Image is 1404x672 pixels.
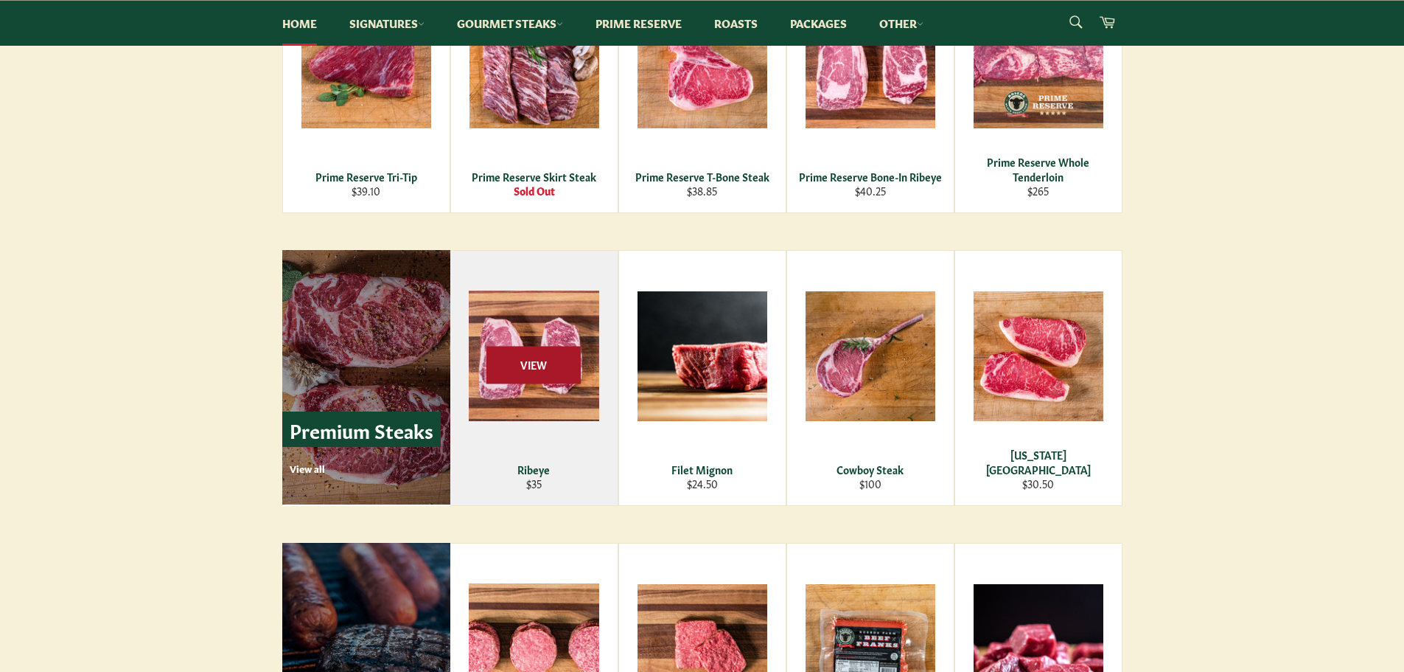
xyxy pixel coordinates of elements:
div: Sold Out [460,184,608,198]
div: Prime Reserve Tri-Tip [292,170,440,184]
img: Cowboy Steak [806,291,935,421]
div: Ribeye [459,463,608,477]
a: Home [268,1,332,46]
p: Premium Steaks [282,412,441,448]
div: $265 [964,184,1112,198]
div: $30.50 [964,477,1112,491]
div: Cowboy Steak [796,463,944,477]
a: Ribeye Ribeye $35 View [450,250,618,506]
a: Packages [775,1,862,46]
div: $100 [796,477,944,491]
div: Prime Reserve Whole Tenderloin [964,155,1112,184]
p: View all [290,462,441,475]
a: Cowboy Steak Cowboy Steak $100 [786,250,954,506]
a: New York Strip [US_STATE][GEOGRAPHIC_DATA] $30.50 [954,250,1122,506]
div: $40.25 [796,184,944,198]
img: Filet Mignon [638,291,767,421]
div: [US_STATE][GEOGRAPHIC_DATA] [964,448,1112,477]
div: Prime Reserve Skirt Steak [460,170,608,184]
div: $24.50 [628,477,776,491]
a: Gourmet Steaks [442,1,578,46]
div: $38.85 [628,184,776,198]
a: Roasts [699,1,772,46]
img: New York Strip [974,291,1103,421]
div: Prime Reserve Bone-In Ribeye [796,170,944,184]
div: Filet Mignon [628,463,776,477]
a: Other [865,1,938,46]
a: Filet Mignon Filet Mignon $24.50 [618,250,786,506]
a: Prime Reserve [581,1,696,46]
a: Premium Steaks View all [282,250,450,505]
div: $39.10 [292,184,440,198]
a: Signatures [335,1,439,46]
span: View [486,346,581,384]
div: Prime Reserve T-Bone Steak [628,170,776,184]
